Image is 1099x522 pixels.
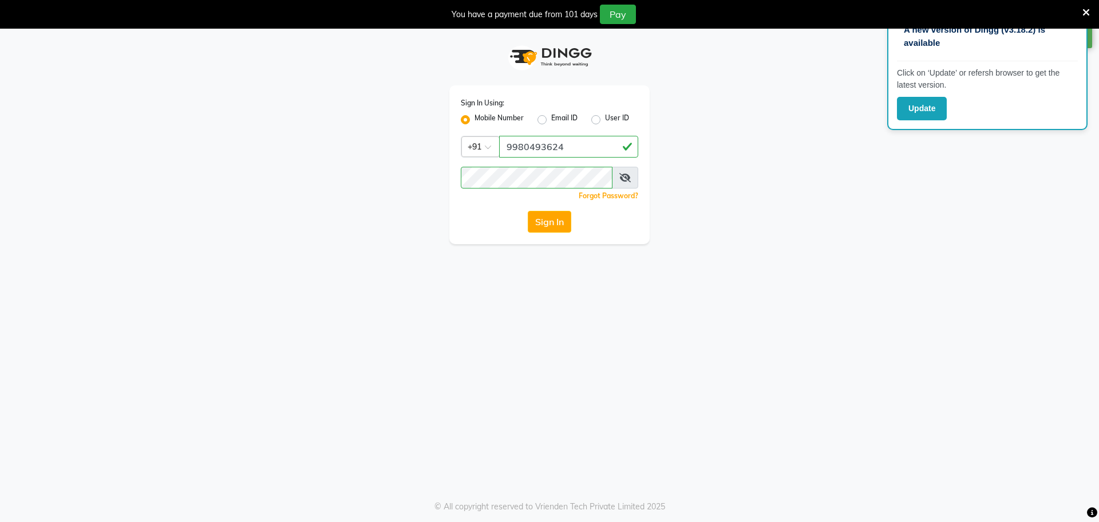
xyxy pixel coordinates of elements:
[897,97,947,120] button: Update
[528,211,571,233] button: Sign In
[499,136,638,158] input: Username
[904,23,1071,49] p: A new version of Dingg (v3.18.2) is available
[452,9,598,21] div: You have a payment due from 101 days
[579,191,638,200] a: Forgot Password?
[605,113,629,127] label: User ID
[897,67,1078,91] p: Click on ‘Update’ or refersh browser to get the latest version.
[475,113,524,127] label: Mobile Number
[461,98,504,108] label: Sign In Using:
[461,167,612,189] input: Username
[504,40,595,74] img: logo1.svg
[551,113,578,127] label: Email ID
[600,5,636,24] button: Pay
